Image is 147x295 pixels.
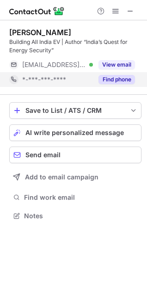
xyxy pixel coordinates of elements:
[25,107,125,114] div: Save to List / ATS / CRM
[9,38,141,55] div: Building All India EV | Author “India’s Quest for Energy Security”
[9,124,141,141] button: AI write personalized message
[24,212,138,220] span: Notes
[22,61,86,69] span: [EMAIL_ADDRESS][DOMAIN_NAME]
[25,151,61,159] span: Send email
[9,209,141,222] button: Notes
[9,102,141,119] button: save-profile-one-click
[98,60,135,69] button: Reveal Button
[25,173,98,181] span: Add to email campaign
[9,191,141,204] button: Find work email
[24,193,138,202] span: Find work email
[9,6,65,17] img: ContactOut v5.3.10
[98,75,135,84] button: Reveal Button
[25,129,124,136] span: AI write personalized message
[9,169,141,185] button: Add to email campaign
[9,28,71,37] div: [PERSON_NAME]
[9,147,141,163] button: Send email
